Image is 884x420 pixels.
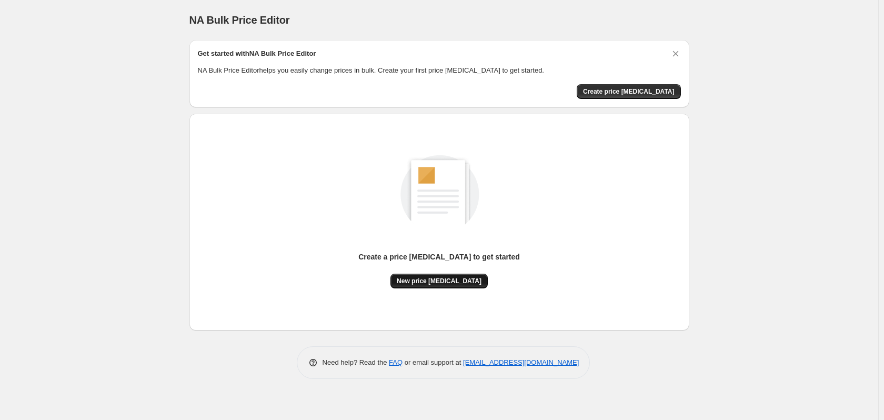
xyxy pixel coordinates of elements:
button: Dismiss card [670,48,681,59]
button: Create price change job [577,84,681,99]
a: [EMAIL_ADDRESS][DOMAIN_NAME] [463,358,579,366]
h2: Get started with NA Bulk Price Editor [198,48,316,59]
span: Create price [MEDICAL_DATA] [583,87,675,96]
span: New price [MEDICAL_DATA] [397,277,481,285]
a: FAQ [389,358,403,366]
p: NA Bulk Price Editor helps you easily change prices in bulk. Create your first price [MEDICAL_DAT... [198,65,681,76]
p: Create a price [MEDICAL_DATA] to get started [358,252,520,262]
button: New price [MEDICAL_DATA] [390,274,488,288]
span: Need help? Read the [323,358,389,366]
span: NA Bulk Price Editor [189,14,290,26]
span: or email support at [403,358,463,366]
